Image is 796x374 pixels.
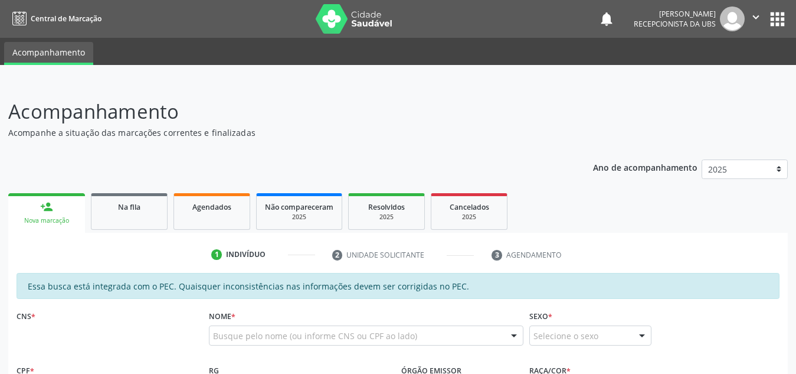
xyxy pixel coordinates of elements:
button:  [745,6,767,31]
a: Acompanhamento [4,42,93,65]
div: person_add [40,200,53,213]
div: 2025 [440,213,499,222]
span: Na fila [118,202,140,212]
button: apps [767,9,788,30]
i:  [749,11,762,24]
div: Indivíduo [226,249,266,260]
img: img [720,6,745,31]
div: 1 [211,249,222,260]
button: notifications [598,11,615,27]
div: Essa busca está integrada com o PEC. Quaisquer inconsistências nas informações devem ser corrigid... [17,273,779,299]
label: Sexo [529,307,552,326]
div: 2025 [265,213,333,222]
span: Agendados [192,202,231,212]
label: CNS [17,307,35,326]
p: Ano de acompanhamento [593,160,697,174]
p: Acompanhamento [8,97,554,126]
div: Nova marcação [17,216,77,225]
div: 2025 [357,213,416,222]
span: Selecione o sexo [533,330,598,342]
a: Central de Marcação [8,9,101,28]
span: Central de Marcação [31,14,101,24]
span: Cancelados [450,202,489,212]
div: [PERSON_NAME] [634,9,716,19]
span: Busque pelo nome (ou informe CNS ou CPF ao lado) [213,330,417,342]
p: Acompanhe a situação das marcações correntes e finalizadas [8,126,554,139]
span: Não compareceram [265,202,333,212]
label: Nome [209,307,235,326]
span: Resolvidos [368,202,405,212]
span: Recepcionista da UBS [634,19,716,29]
